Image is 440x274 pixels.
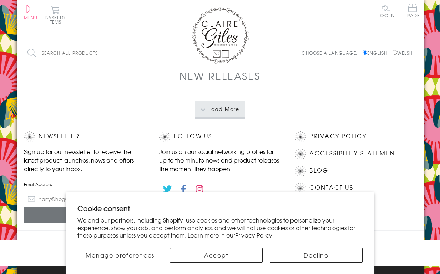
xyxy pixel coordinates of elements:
button: Decline [270,248,363,263]
h1: New Releases [179,69,260,83]
span: Trade [405,4,420,18]
label: Welsh [393,50,413,56]
h2: Newsletter [24,131,145,142]
label: Email Address [24,181,145,188]
img: Claire Giles Greetings Cards [192,7,249,64]
p: Join us on our social networking profiles for up to the minute news and product releases the mome... [159,147,280,173]
h2: Cookie consent [77,203,363,213]
p: We and our partners, including Shopify, use cookies and other technologies to personalize your ex... [77,216,363,239]
p: Sign up for our newsletter to receive the latest product launches, news and offers directly to yo... [24,147,145,173]
button: Manage preferences [77,248,163,263]
span: 0 items [49,14,65,25]
a: Privacy Policy [235,231,272,239]
h2: Follow Us [159,131,280,142]
a: Contact Us [309,183,353,193]
input: Search [142,45,149,61]
input: Subscribe [24,207,145,223]
a: Blog [309,166,328,175]
button: Load More [195,101,245,117]
button: Accept [170,248,263,263]
button: Menu [24,5,38,20]
input: English [363,50,367,55]
input: harry@hogwarts.edu [24,191,145,207]
label: English [363,50,391,56]
span: Menu [24,14,38,21]
button: Basket0 items [45,6,65,24]
a: Privacy Policy [309,131,366,141]
a: Accessibility Statement [309,149,398,158]
p: Choose a language: [302,50,361,56]
input: Welsh [393,50,397,55]
span: Manage preferences [86,251,155,259]
a: Log In [378,4,395,18]
a: Trade [405,4,420,19]
input: Search all products [24,45,149,61]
